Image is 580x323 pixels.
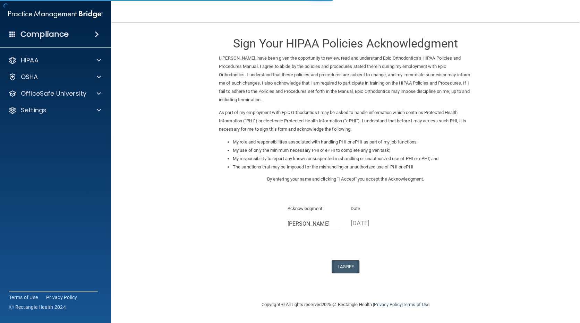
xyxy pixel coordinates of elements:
[21,106,46,114] p: Settings
[8,106,101,114] a: Settings
[219,108,472,133] p: As part of my employment with Epic Orthodontics I may be asked to handle information which contai...
[233,146,472,155] li: My use of only the minimum necessary PHI or ePHI to complete any given task;
[288,217,341,230] input: Full Name
[8,7,103,21] img: PMB logo
[288,204,341,213] p: Acknowledgment
[233,163,472,171] li: The sanctions that may be imposed for the mishandling or unauthorized use of PHI or ePHI
[332,260,359,273] button: I Agree
[21,73,38,81] p: OSHA
[8,56,101,64] a: HIPAA
[20,29,69,39] h4: Compliance
[233,138,472,146] li: My role and responsibilities associated with handling PHI or ePHI as part of my job functions;
[46,294,77,301] a: Privacy Policy
[9,294,38,301] a: Terms of Use
[9,304,66,311] span: Ⓒ Rectangle Health 2024
[219,294,472,316] div: Copyright © All rights reserved 2025 @ Rectangle Health | |
[21,89,86,98] p: OfficeSafe University
[351,204,404,213] p: Date
[374,302,401,307] a: Privacy Policy
[219,54,472,104] p: I, , have been given the opportunity to review, read and understand Epic Orthodontics’s HIPAA Pol...
[233,155,472,163] li: My responsibility to report any known or suspected mishandling or unauthorized use of PHI or ePHI...
[351,217,404,229] p: [DATE]
[8,89,101,98] a: OfficeSafe University
[219,175,472,183] p: By entering your name and clicking "I Accept" you accept the Acknowledgment.
[8,73,101,81] a: OSHA
[403,302,429,307] a: Terms of Use
[221,55,255,61] ins: [PERSON_NAME]
[21,56,39,64] p: HIPAA
[219,37,472,50] h3: Sign Your HIPAA Policies Acknowledgment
